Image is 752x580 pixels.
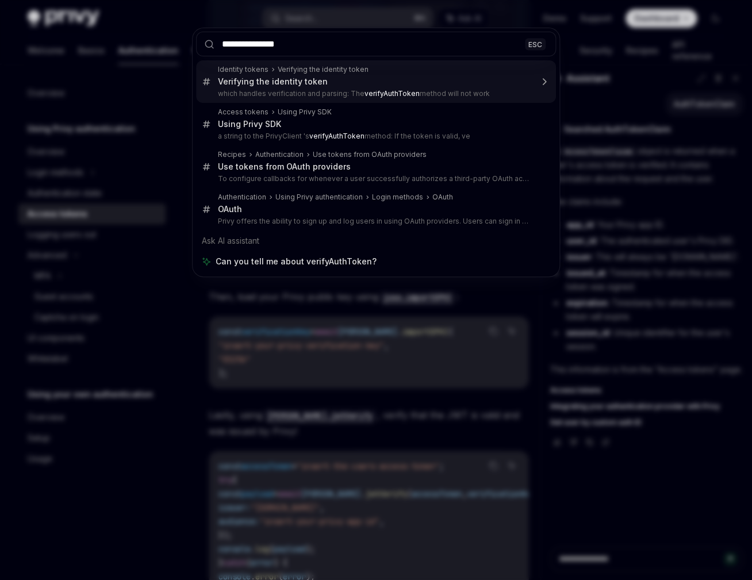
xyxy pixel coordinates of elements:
div: Login methods [372,193,423,202]
p: To configure callbacks for whenever a user successfully authorizes a third-party OAuth account, use [218,174,532,183]
div: Authentication [218,193,266,202]
b: verifyAuthToken [365,89,420,98]
div: Identity tokens [218,65,268,74]
div: Ask AI assistant [196,231,556,251]
div: Using Privy SDK [278,107,332,117]
div: Access tokens [218,107,268,117]
p: Privy offers the ability to sign up and log users in using OAuth providers. Users can sign in with f [218,217,532,226]
p: which handles verification and parsing: The method will not work [218,89,532,98]
div: Use tokens from OAuth providers [218,162,351,172]
div: Using Privy SDK [218,119,281,129]
div: Verifying the identity token [218,76,328,87]
p: a string to the PrivyClient 's method: If the token is valid, ve [218,132,532,141]
div: Authentication [255,150,304,159]
div: Recipes [218,150,246,159]
span: Can you tell me about verifyAuthToken? [216,256,377,267]
div: Use tokens from OAuth providers [313,150,427,159]
div: OAuth [218,204,242,214]
b: verifyAuthToken [309,132,365,140]
div: Verifying the identity token [278,65,369,74]
div: OAuth [432,193,453,202]
div: ESC [525,38,546,50]
div: Using Privy authentication [275,193,363,202]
